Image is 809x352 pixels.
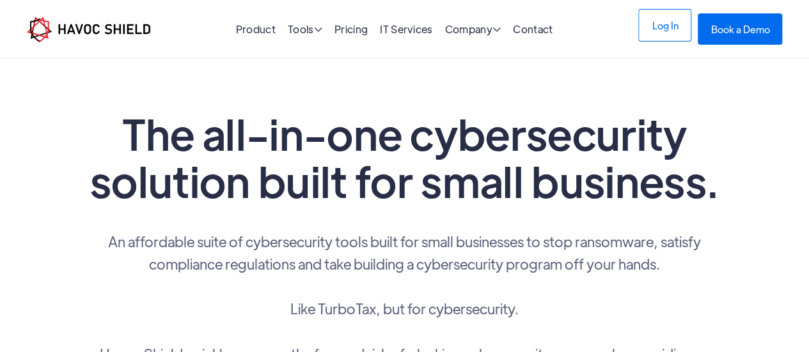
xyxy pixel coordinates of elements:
div: Tools [288,24,322,36]
div: Tools [288,24,322,36]
h1: The all-in-one cybersecurity solution built for small business. [85,110,725,204]
a: Product [236,22,276,36]
span:  [314,24,322,34]
span:  [492,24,501,34]
div: Company [445,24,501,36]
a: Log In [638,9,691,42]
a: Contact [513,22,553,36]
div: Company [445,24,501,36]
iframe: Chat Widget [745,291,809,352]
a: Book a Demo [698,13,782,45]
img: Havoc Shield logo [27,17,150,42]
a: Pricing [334,22,368,36]
a: home [27,17,150,42]
a: IT Services [380,22,433,36]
